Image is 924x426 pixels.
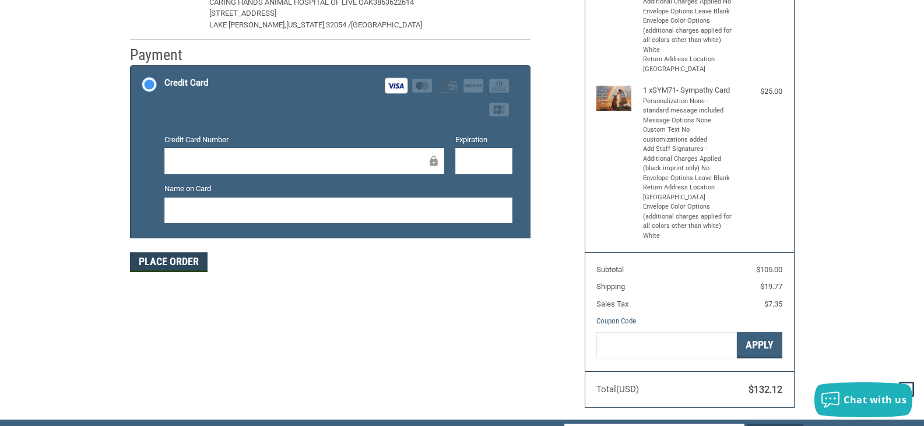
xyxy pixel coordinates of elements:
span: Sales Tax [596,300,628,308]
li: Add Staff Signatures - Additional Charges Applied (black imprint only) No [643,145,733,174]
h2: Payment [130,45,198,65]
li: Return Address Location [GEOGRAPHIC_DATA] [643,55,733,74]
span: [US_STATE], [286,20,326,29]
div: $25.00 [736,86,782,97]
span: [GEOGRAPHIC_DATA] [351,20,422,29]
span: [STREET_ADDRESS] [209,9,276,17]
label: Credit Card Number [164,134,444,146]
button: Place Order [130,252,208,272]
input: Gift Certificate or Coupon Code [596,332,737,358]
li: Return Address Location [GEOGRAPHIC_DATA] [643,183,733,202]
span: Total (USD) [596,384,639,395]
li: Personalization None - standard message included [643,97,733,116]
span: 32054 / [326,20,351,29]
span: Subtotal [596,265,624,274]
span: Chat with us [844,393,907,406]
span: $105.00 [756,265,782,274]
li: Envelope Options Leave Blank [643,7,733,17]
label: Expiration [455,134,512,146]
span: $132.12 [749,384,782,395]
button: Apply [737,332,782,358]
li: Envelope Color Options (additional charges applied for all colors other than white) White [643,16,733,55]
li: Envelope Color Options (additional charges applied for all colors other than white) White [643,202,733,241]
span: Lake [PERSON_NAME], [209,20,286,29]
span: Shipping [596,282,625,291]
span: $7.35 [764,300,782,308]
li: Envelope Options Leave Blank [643,174,733,184]
span: $19.77 [760,282,782,291]
a: Coupon Code [596,316,636,325]
h4: 1 x SYM71- Sympathy Card [643,86,733,95]
div: Credit Card [164,73,208,93]
li: Custom Text No customizations added [643,125,733,145]
li: Message Options None [643,116,733,126]
button: Chat with us [814,382,912,417]
label: Name on Card [164,183,512,195]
